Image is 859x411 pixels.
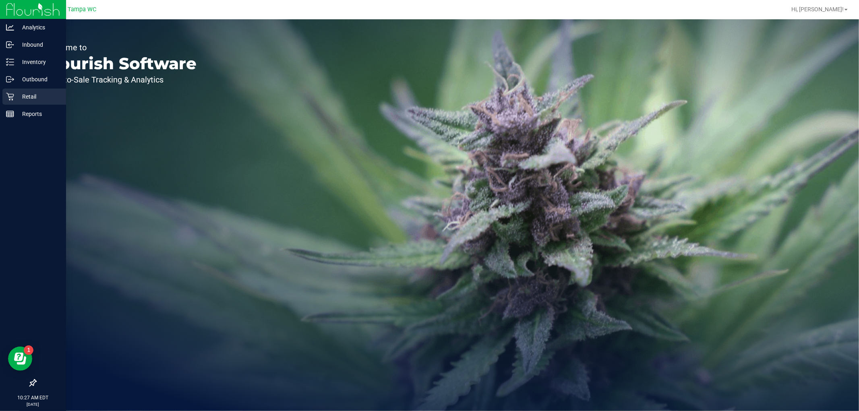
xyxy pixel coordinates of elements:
[14,23,62,32] p: Analytics
[791,6,844,12] span: Hi, [PERSON_NAME]!
[6,41,14,49] inline-svg: Inbound
[6,75,14,83] inline-svg: Outbound
[6,110,14,118] inline-svg: Reports
[14,74,62,84] p: Outbound
[43,76,197,84] p: Seed-to-Sale Tracking & Analytics
[14,109,62,119] p: Reports
[43,43,197,52] p: Welcome to
[6,93,14,101] inline-svg: Retail
[6,58,14,66] inline-svg: Inventory
[43,56,197,72] p: Flourish Software
[8,347,32,371] iframe: Resource center
[4,401,62,407] p: [DATE]
[14,57,62,67] p: Inventory
[14,40,62,50] p: Inbound
[6,23,14,31] inline-svg: Analytics
[24,345,33,355] iframe: Resource center unread badge
[4,394,62,401] p: 10:27 AM EDT
[14,92,62,101] p: Retail
[68,6,97,13] span: Tampa WC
